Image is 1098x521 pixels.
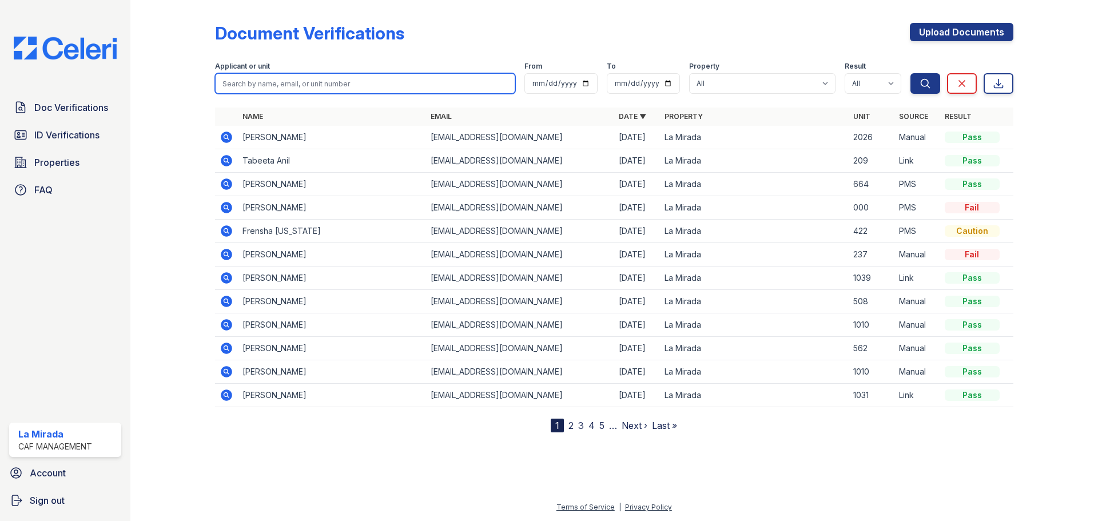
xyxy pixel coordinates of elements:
[894,220,940,243] td: PMS
[849,173,894,196] td: 664
[524,62,542,71] label: From
[426,126,614,149] td: [EMAIL_ADDRESS][DOMAIN_NAME]
[238,290,426,313] td: [PERSON_NAME]
[614,337,660,360] td: [DATE]
[215,62,270,71] label: Applicant or unit
[578,420,584,431] a: 3
[894,313,940,337] td: Manual
[614,267,660,290] td: [DATE]
[426,360,614,384] td: [EMAIL_ADDRESS][DOMAIN_NAME]
[894,290,940,313] td: Manual
[238,360,426,384] td: [PERSON_NAME]
[849,384,894,407] td: 1031
[945,155,1000,166] div: Pass
[945,249,1000,260] div: Fail
[899,112,928,121] a: Source
[238,149,426,173] td: Tabeeta Anil
[894,126,940,149] td: Manual
[660,149,848,173] td: La Mirada
[945,366,1000,377] div: Pass
[614,220,660,243] td: [DATE]
[238,267,426,290] td: [PERSON_NAME]
[849,337,894,360] td: 562
[945,178,1000,190] div: Pass
[238,173,426,196] td: [PERSON_NAME]
[660,173,848,196] td: La Mirada
[5,462,126,484] a: Account
[614,196,660,220] td: [DATE]
[34,156,79,169] span: Properties
[660,196,848,220] td: La Mirada
[945,225,1000,237] div: Caution
[551,419,564,432] div: 1
[660,126,848,149] td: La Mirada
[431,112,452,121] a: Email
[853,112,870,121] a: Unit
[894,337,940,360] td: Manual
[622,420,647,431] a: Next ›
[614,290,660,313] td: [DATE]
[238,337,426,360] td: [PERSON_NAME]
[215,73,515,94] input: Search by name, email, or unit number
[426,267,614,290] td: [EMAIL_ADDRESS][DOMAIN_NAME]
[30,494,65,507] span: Sign out
[614,126,660,149] td: [DATE]
[689,62,719,71] label: Property
[849,290,894,313] td: 508
[894,196,940,220] td: PMS
[945,343,1000,354] div: Pass
[556,503,615,511] a: Terms of Service
[614,384,660,407] td: [DATE]
[238,243,426,267] td: [PERSON_NAME]
[238,384,426,407] td: [PERSON_NAME]
[849,126,894,149] td: 2026
[849,220,894,243] td: 422
[599,420,604,431] a: 5
[238,220,426,243] td: Frensha [US_STATE]
[614,313,660,337] td: [DATE]
[849,313,894,337] td: 1010
[660,360,848,384] td: La Mirada
[625,503,672,511] a: Privacy Policy
[660,220,848,243] td: La Mirada
[619,112,646,121] a: Date ▼
[660,267,848,290] td: La Mirada
[894,149,940,173] td: Link
[660,243,848,267] td: La Mirada
[849,243,894,267] td: 237
[894,384,940,407] td: Link
[5,489,126,512] a: Sign out
[426,220,614,243] td: [EMAIL_ADDRESS][DOMAIN_NAME]
[238,313,426,337] td: [PERSON_NAME]
[607,62,616,71] label: To
[945,112,972,121] a: Result
[614,243,660,267] td: [DATE]
[426,290,614,313] td: [EMAIL_ADDRESS][DOMAIN_NAME]
[215,23,404,43] div: Document Verifications
[894,360,940,384] td: Manual
[894,173,940,196] td: PMS
[849,360,894,384] td: 1010
[619,503,621,511] div: |
[426,196,614,220] td: [EMAIL_ADDRESS][DOMAIN_NAME]
[910,23,1013,41] a: Upload Documents
[568,420,574,431] a: 2
[18,427,92,441] div: La Mirada
[894,243,940,267] td: Manual
[426,384,614,407] td: [EMAIL_ADDRESS][DOMAIN_NAME]
[9,151,121,174] a: Properties
[660,290,848,313] td: La Mirada
[9,124,121,146] a: ID Verifications
[609,419,617,432] span: …
[660,313,848,337] td: La Mirada
[34,128,100,142] span: ID Verifications
[9,178,121,201] a: FAQ
[660,337,848,360] td: La Mirada
[665,112,703,121] a: Property
[894,267,940,290] td: Link
[18,441,92,452] div: CAF Management
[426,313,614,337] td: [EMAIL_ADDRESS][DOMAIN_NAME]
[614,149,660,173] td: [DATE]
[238,196,426,220] td: [PERSON_NAME]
